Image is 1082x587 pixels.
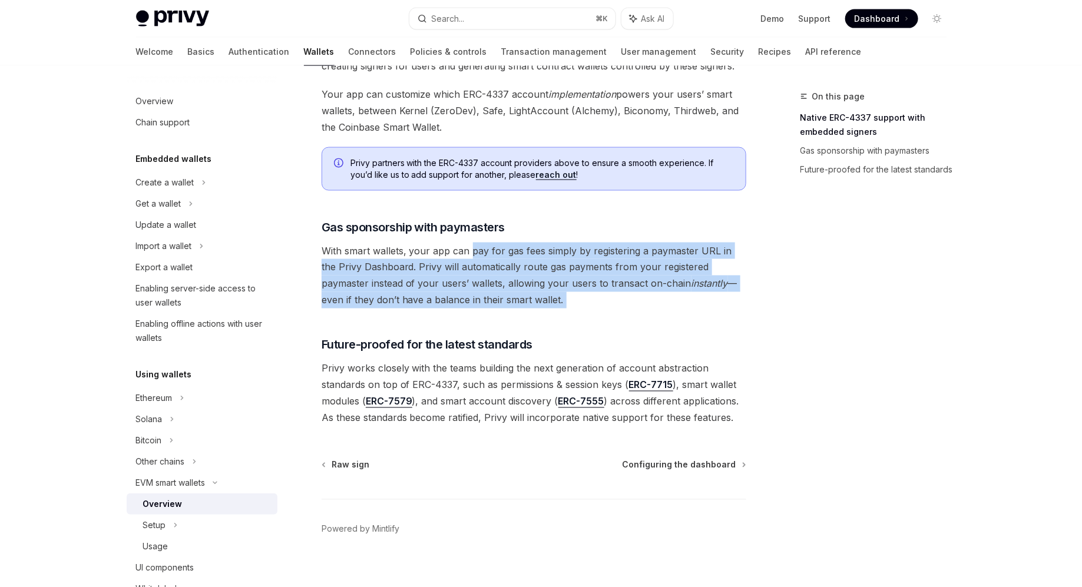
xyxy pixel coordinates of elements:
[536,170,577,180] a: reach out
[143,539,168,553] div: Usage
[136,391,173,405] div: Ethereum
[711,38,745,66] a: Security
[136,152,212,166] h5: Embedded wallets
[432,12,465,26] div: Search...
[136,433,162,447] div: Bitcoin
[229,38,290,66] a: Authentication
[641,13,665,25] span: Ask AI
[127,278,277,313] a: Enabling server-side access to user wallets
[136,317,270,345] div: Enabling offline actions with user wallets
[136,197,181,211] div: Get a wallet
[188,38,215,66] a: Basics
[812,89,865,104] span: On this page
[136,476,206,490] div: EVM smart wallets
[691,278,728,290] em: instantly
[127,91,277,112] a: Overview
[143,497,183,511] div: Overview
[349,38,396,66] a: Connectors
[304,38,335,66] a: Wallets
[136,175,194,190] div: Create a wallet
[334,158,346,170] svg: Info
[350,157,734,181] span: Privy partners with the ERC-4337 account providers above to ensure a smooth experience. If you’d ...
[127,112,277,133] a: Chain support
[136,94,174,108] div: Overview
[629,379,673,392] a: ERC-7715
[143,518,166,532] div: Setup
[136,561,194,575] div: UI components
[322,360,746,426] span: Privy works closely with the teams building the next generation of account abstraction standards ...
[409,8,616,29] button: Search...⌘K
[322,523,399,535] a: Powered by Mintlify
[799,13,831,25] a: Support
[855,13,900,25] span: Dashboard
[621,38,697,66] a: User management
[127,313,277,349] a: Enabling offline actions with user wallets
[322,243,746,309] span: With smart wallets, your app can pay for gas fees simply by registering a paymaster URL in the Pr...
[136,11,209,27] img: light logo
[623,459,745,471] a: Configuring the dashboard
[136,260,193,274] div: Export a wallet
[621,8,673,29] button: Ask AI
[127,557,277,578] a: UI components
[136,367,192,382] h5: Using wallets
[845,9,918,28] a: Dashboard
[759,38,792,66] a: Recipes
[136,239,192,253] div: Import a wallet
[928,9,947,28] button: Toggle dark mode
[136,412,163,426] div: Solana
[136,38,174,66] a: Welcome
[127,536,277,557] a: Usage
[411,38,487,66] a: Policies & controls
[558,396,604,408] a: ERC-7555
[322,337,533,353] span: Future-proofed for the latest standards
[806,38,862,66] a: API reference
[800,108,956,141] a: Native ERC-4337 support with embedded signers
[127,493,277,515] a: Overview
[322,219,505,236] span: Gas sponsorship with paymasters
[332,459,369,471] span: Raw sign
[549,88,617,100] em: implementation
[623,459,736,471] span: Configuring the dashboard
[800,160,956,179] a: Future-proofed for the latest standards
[323,459,369,471] a: Raw sign
[761,13,785,25] a: Demo
[322,86,746,135] span: Your app can customize which ERC-4337 account powers your users’ smart wallets, between Kernel (Z...
[136,115,190,130] div: Chain support
[136,281,270,310] div: Enabling server-side access to user wallets
[136,218,197,232] div: Update a wallet
[501,38,607,66] a: Transaction management
[127,257,277,278] a: Export a wallet
[136,455,185,469] div: Other chains
[366,396,412,408] a: ERC-7579
[127,214,277,236] a: Update a wallet
[800,141,956,160] a: Gas sponsorship with paymasters
[596,14,608,24] span: ⌘ K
